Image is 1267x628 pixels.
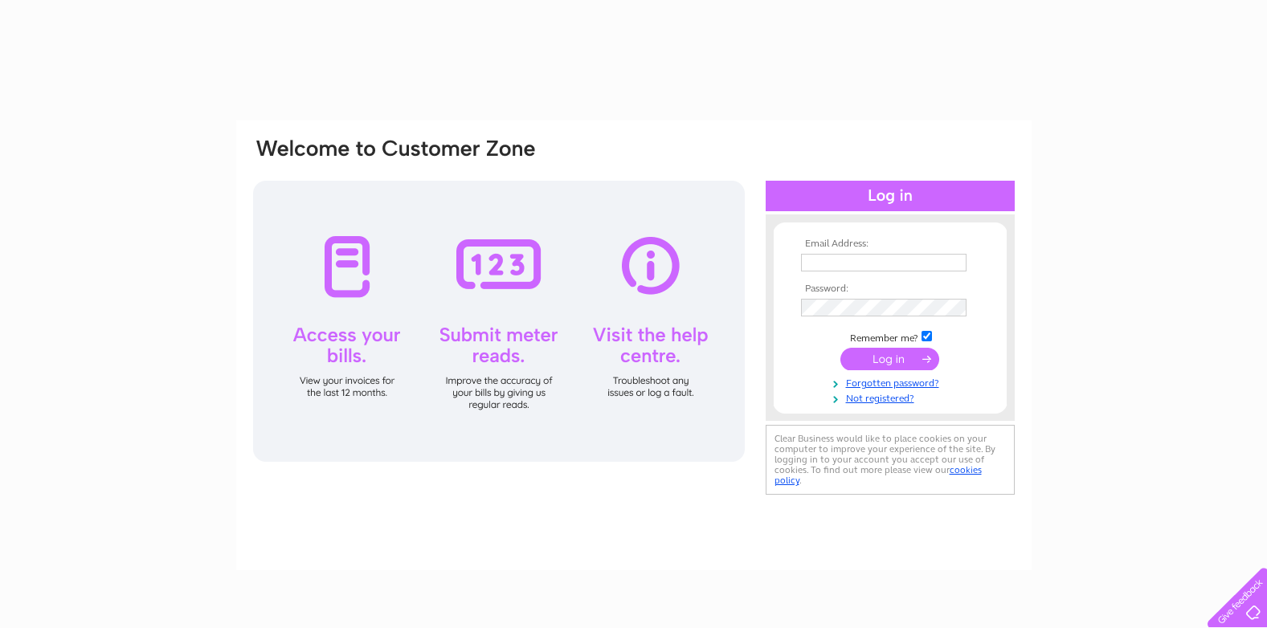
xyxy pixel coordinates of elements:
input: Submit [840,348,939,370]
a: Not registered? [801,389,983,405]
div: Clear Business would like to place cookies on your computer to improve your experience of the sit... [766,425,1015,495]
a: cookies policy [775,464,982,486]
th: Email Address: [797,239,983,250]
th: Password: [797,283,983,295]
td: Remember me? [797,328,983,345]
a: Forgotten password? [801,374,983,389]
